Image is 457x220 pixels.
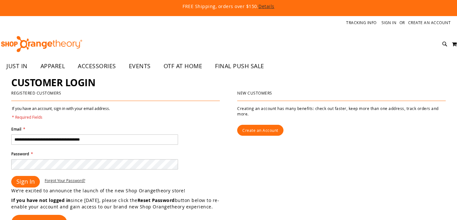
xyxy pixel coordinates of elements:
button: Sign In [11,176,40,188]
span: Customer Login [11,76,95,89]
p: We’re excited to announce the launch of the new Shop Orangetheory store! [11,188,228,194]
strong: If you have not logged in [11,197,71,203]
span: APPAREL [40,59,65,73]
a: OTF AT HOME [157,59,209,74]
p: FREE Shipping, orders over $150. [36,3,421,10]
a: FINAL PUSH SALE [209,59,271,74]
strong: Reset Password [138,197,175,203]
a: Sign In [381,20,397,25]
span: * Required Fields [12,115,110,120]
strong: Registered Customers [11,90,61,96]
legend: If you have an account, sign in with your email address. [11,106,111,120]
a: ACCESSORIES [71,59,122,74]
a: APPAREL [34,59,72,74]
a: Details [258,3,274,9]
span: Create an Account [242,128,278,133]
span: OTF AT HOME [164,59,202,73]
span: ACCESSORIES [78,59,116,73]
p: Creating an account has many benefits: check out faster, keep more than one address, track orders... [237,106,446,117]
span: JUST IN [6,59,28,73]
a: Tracking Info [346,20,377,25]
span: Password [11,151,29,157]
a: EVENTS [122,59,157,74]
span: FINAL PUSH SALE [215,59,264,73]
a: Create an Account [237,125,283,136]
span: Sign In [16,178,35,185]
a: Forgot Your Password? [45,178,85,183]
a: Create an Account [408,20,451,25]
span: Email [11,126,21,132]
p: since [DATE], please click the button below to re-enable your account and gain access to our bran... [11,197,228,210]
strong: New Customers [237,90,272,96]
span: EVENTS [129,59,151,73]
